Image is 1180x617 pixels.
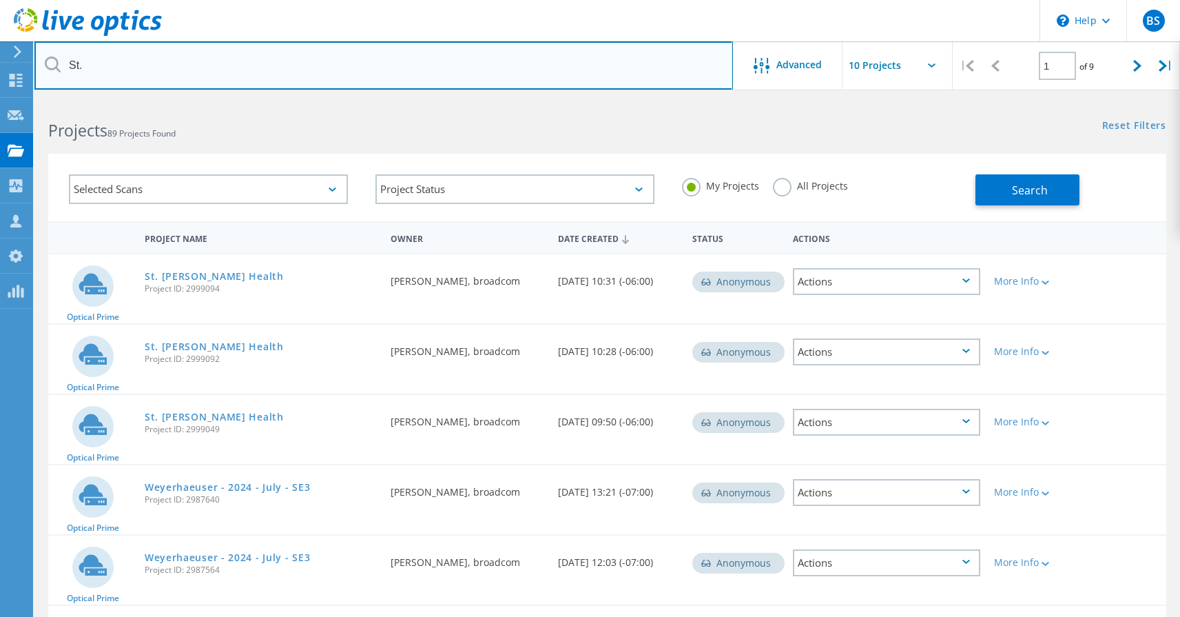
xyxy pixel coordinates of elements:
div: [PERSON_NAME], broadcom [384,325,551,370]
a: Live Optics Dashboard [14,29,162,39]
span: Optical Prime [67,454,119,462]
span: Optical Prime [67,383,119,392]
label: My Projects [682,178,759,191]
div: Project Status [375,174,654,204]
span: Project ID: 2987640 [145,496,377,504]
div: Anonymous [692,342,785,363]
span: Optical Prime [67,594,119,603]
div: Actions [786,225,987,250]
div: Anonymous [692,553,785,574]
span: Project ID: 2999049 [145,425,377,434]
div: More Info [994,417,1070,427]
div: [DATE] 10:31 (-06:00) [551,254,685,300]
div: Actions [793,268,980,295]
div: More Info [994,558,1070,567]
div: Anonymous [692,272,785,292]
span: Project ID: 2987564 [145,566,377,574]
a: Reset Filters [1102,121,1166,132]
button: Search [975,174,1079,205]
div: [DATE] 12:03 (-07:00) [551,536,685,581]
div: More Info [994,347,1070,356]
div: More Info [994,487,1070,497]
div: Actions [793,338,980,365]
label: All Projects [773,178,848,191]
span: Project ID: 2999094 [145,285,377,293]
span: BS [1146,15,1160,26]
div: [DATE] 13:21 (-07:00) [551,465,685,511]
a: Weyerhaeuser - 2024 - July - SE3 [145,553,310,563]
div: Actions [793,409,980,436]
a: Weyerhaeuser - 2024 - July - SE3 [145,483,310,492]
div: Project Name [138,225,384,250]
div: [DATE] 10:28 (-06:00) [551,325,685,370]
div: Status [685,225,786,250]
div: Actions [793,479,980,506]
span: of 9 [1079,61,1094,72]
div: | [1152,41,1180,90]
a: St. [PERSON_NAME] Health [145,342,284,352]
div: Date Created [551,225,685,251]
span: 89 Projects Found [107,128,176,139]
div: Anonymous [692,412,785,433]
b: Projects [48,119,107,141]
div: | [953,41,981,90]
div: More Info [994,276,1070,286]
div: [DATE] 09:50 (-06:00) [551,395,685,441]
span: Optical Prime [67,313,119,321]
span: Project ID: 2999092 [145,355,377,363]
div: [PERSON_NAME], broadcom [384,536,551,581]
div: [PERSON_NAME], broadcom [384,395,551,441]
a: St. [PERSON_NAME] Health [145,412,284,422]
span: Search [1012,183,1048,198]
div: Actions [793,549,980,576]
div: Anonymous [692,483,785,503]
div: [PERSON_NAME], broadcom [384,465,551,511]
div: Selected Scans [69,174,348,204]
a: St. [PERSON_NAME] Health [145,272,284,281]
svg: \n [1057,14,1069,27]
span: Advanced [776,60,822,70]
span: Optical Prime [67,524,119,532]
input: Search projects by name, owner, ID, company, etc [34,41,733,90]
div: [PERSON_NAME], broadcom [384,254,551,300]
div: Owner [384,225,551,250]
